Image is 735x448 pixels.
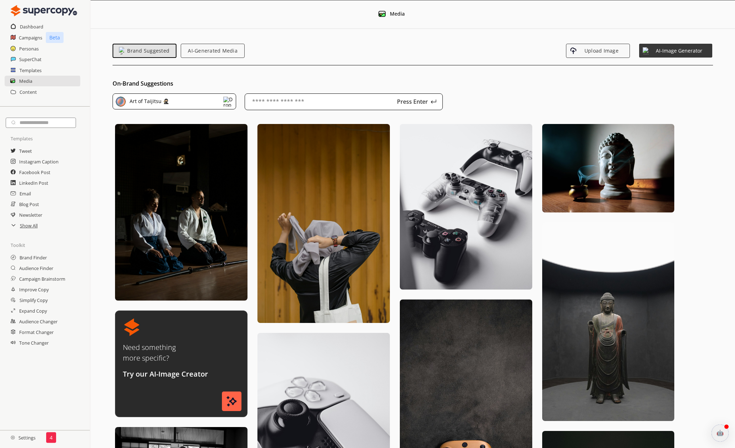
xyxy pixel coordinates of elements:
div: Art of Taijitsu 🥷🏼 [127,97,169,108]
a: Campaigns [19,32,42,43]
a: Audience Changer [19,316,58,327]
div: Media [390,11,405,17]
span: Brand Suggested [124,48,172,54]
a: Facebook Post [19,167,50,178]
p: Try our AI-Image Creator [123,369,208,379]
img: Close [11,436,15,440]
a: Media [19,76,32,86]
a: Blog Post [19,199,39,210]
span: AI-Image Generator [650,48,709,54]
p: 4 [50,435,53,441]
a: Show All [20,220,38,231]
button: atlas-launcher [712,425,729,442]
img: AI Icon [123,318,141,336]
span: Upload Image [577,48,626,54]
button: AI-Generated Media [181,44,245,58]
a: SuperChat [19,54,42,65]
span: AI-Generated Media [185,48,241,54]
a: Instagram Caption [19,156,59,167]
a: Campaign Brainstorm [19,274,65,284]
a: LinkedIn Post [19,178,48,188]
img: Unsplash Image 1 [115,124,247,301]
img: Emoji Icon [119,47,124,55]
p: Press Enter [394,99,430,104]
img: Brand [116,97,126,107]
img: Dropdown [223,97,233,107]
a: Dashboard [20,21,43,32]
a: Format Changer [19,327,54,338]
a: Simplify Copy [20,295,48,306]
button: Weather Stars IconAI-Image Generator [638,43,713,58]
img: Unsplash Image 11 [257,124,390,323]
a: Tweet [19,146,32,156]
img: Upload Icon [570,47,577,54]
a: Newsletter [19,210,42,220]
img: Press Enter [431,99,436,104]
img: Unsplash Image 26 [542,222,675,421]
a: Expand Copy [19,306,47,316]
a: Templates [20,65,42,76]
img: Close [11,4,77,18]
p: Beta [46,32,64,43]
img: Unsplash Image 25 [542,124,675,212]
button: Press Enter [402,97,439,106]
img: Weather Stars Icon [227,393,237,410]
div: On-Brand Suggestions [113,81,735,86]
div: atlas-message-author-avatar [712,425,729,442]
a: Personas [19,43,39,54]
img: Unsplash Image 17 [400,124,532,290]
a: Content [20,87,37,97]
a: Brand Finder [20,252,47,263]
img: Media Icon [379,10,386,17]
p: Need something more specific? [123,342,176,363]
a: Email [20,188,31,199]
a: Improve Copy [19,284,49,295]
button: Upload IconUpload Image [566,44,630,58]
a: Audience Finder [19,263,53,274]
button: Emoji IconBrand Suggested [113,44,176,58]
a: Tone Changer [19,338,49,348]
img: Weather Stars Icon [643,47,650,54]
